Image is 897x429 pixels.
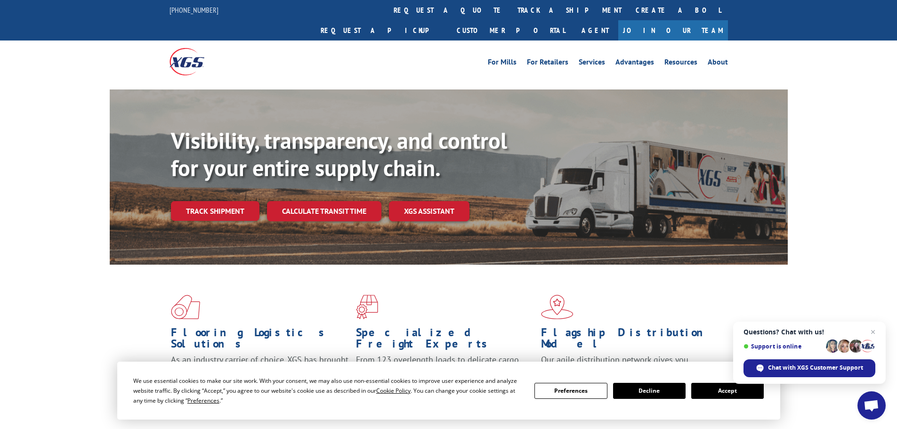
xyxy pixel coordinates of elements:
b: Visibility, transparency, and control for your entire supply chain. [171,126,507,182]
img: xgs-icon-flagship-distribution-model-red [541,295,574,319]
div: Chat with XGS Customer Support [743,359,875,377]
span: Questions? Chat with us! [743,328,875,336]
a: Resources [664,58,697,69]
div: We use essential cookies to make our site work. With your consent, we may also use non-essential ... [133,376,523,405]
a: Request a pickup [314,20,450,40]
span: Close chat [867,326,879,338]
button: Decline [613,383,686,399]
a: For Retailers [527,58,568,69]
a: Track shipment [171,201,259,221]
a: XGS ASSISTANT [389,201,469,221]
button: Preferences [534,383,607,399]
h1: Specialized Freight Experts [356,327,534,354]
img: xgs-icon-total-supply-chain-intelligence-red [171,295,200,319]
p: From 123 overlength loads to delicate cargo, our experienced staff knows the best way to move you... [356,354,534,396]
span: As an industry carrier of choice, XGS has brought innovation and dedication to flooring logistics... [171,354,348,388]
span: Chat with XGS Customer Support [768,364,863,372]
a: Customer Portal [450,20,572,40]
a: Services [579,58,605,69]
img: xgs-icon-focused-on-flooring-red [356,295,378,319]
span: Our agile distribution network gives you nationwide inventory management on demand. [541,354,714,376]
a: Advantages [615,58,654,69]
a: For Mills [488,58,517,69]
button: Accept [691,383,764,399]
a: Join Our Team [618,20,728,40]
span: Support is online [743,343,823,350]
div: Open chat [857,391,886,420]
div: Cookie Consent Prompt [117,362,780,420]
a: About [708,58,728,69]
a: [PHONE_NUMBER] [170,5,218,15]
a: Agent [572,20,618,40]
h1: Flooring Logistics Solutions [171,327,349,354]
h1: Flagship Distribution Model [541,327,719,354]
a: Calculate transit time [267,201,381,221]
span: Preferences [187,397,219,405]
span: Cookie Policy [376,387,411,395]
